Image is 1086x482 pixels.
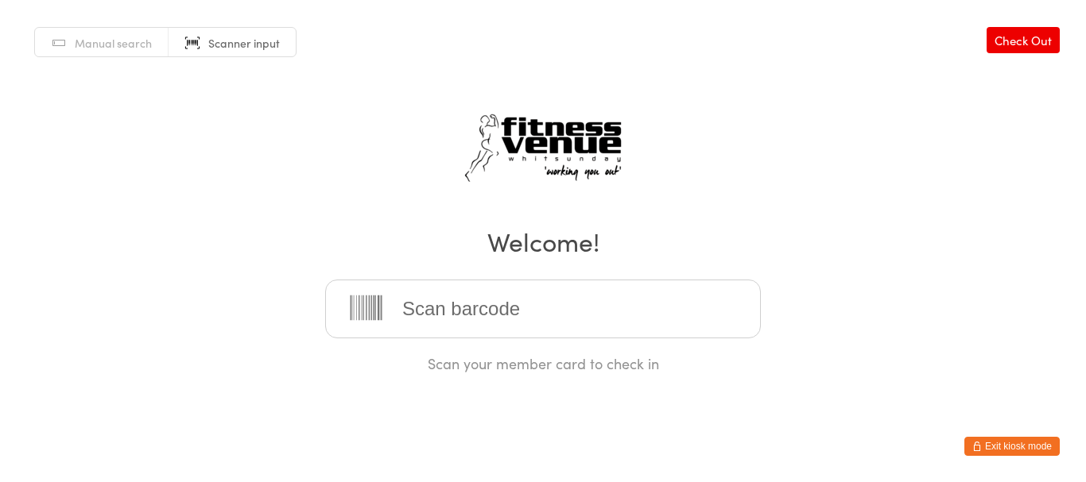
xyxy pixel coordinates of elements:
img: Fitness Venue Whitsunday [444,96,642,201]
button: Exit kiosk mode [964,437,1060,456]
span: Manual search [75,35,152,51]
span: Scanner input [208,35,280,51]
input: Scan barcode [325,280,761,338]
a: Check Out [987,27,1060,53]
h2: Welcome! [16,223,1070,259]
div: Scan your member card to check in [325,353,761,373]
